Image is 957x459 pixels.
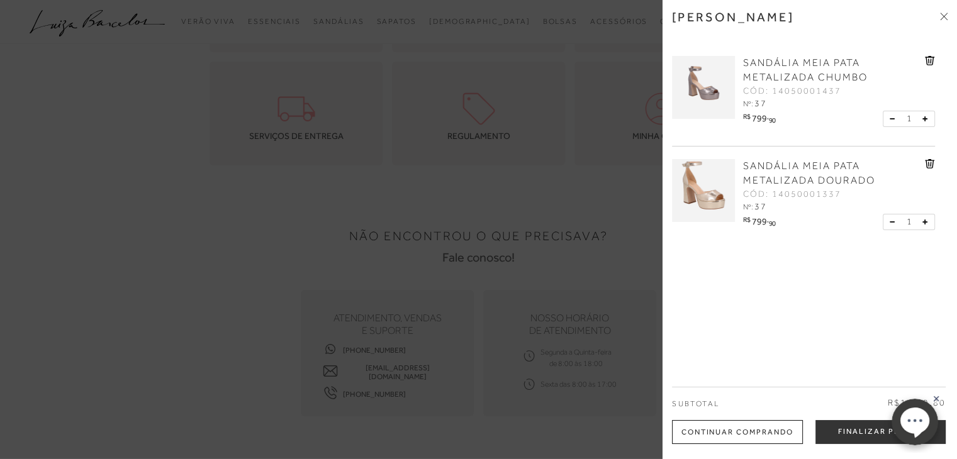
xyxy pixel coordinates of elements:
span: 799 [752,216,767,226]
div: Continuar Comprando [672,420,803,444]
span: CÓD: 14050001337 [743,188,841,201]
h3: [PERSON_NAME] [672,9,794,25]
i: R$ [743,216,750,223]
span: 1 [906,215,911,228]
img: SANDÁLIA MEIA PATA METALIZADA CHUMBO [683,56,725,119]
span: 799 [752,113,767,123]
span: 90 [769,116,776,124]
span: 37 [754,98,767,108]
img: SANDÁLIA MEIA PATA METALIZADA DOURADO [672,159,735,222]
span: 90 [769,219,776,227]
span: 37 [754,201,767,211]
span: 1 [906,112,911,125]
span: CÓD: 14050001437 [743,85,841,97]
span: Nº: [743,99,753,108]
span: SANDÁLIA MEIA PATA METALIZADA CHUMBO [743,57,868,83]
i: , [767,113,776,120]
button: Finalizar Pedido [815,420,946,444]
i: , [767,216,776,223]
i: R$ [743,113,750,120]
a: SANDÁLIA MEIA PATA METALIZADA DOURADO [743,159,922,188]
a: SANDÁLIA MEIA PATA METALIZADA CHUMBO [743,56,922,85]
span: SANDÁLIA MEIA PATA METALIZADA DOURADO [743,160,875,186]
span: Subtotal [672,399,719,408]
span: Nº: [743,202,753,211]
